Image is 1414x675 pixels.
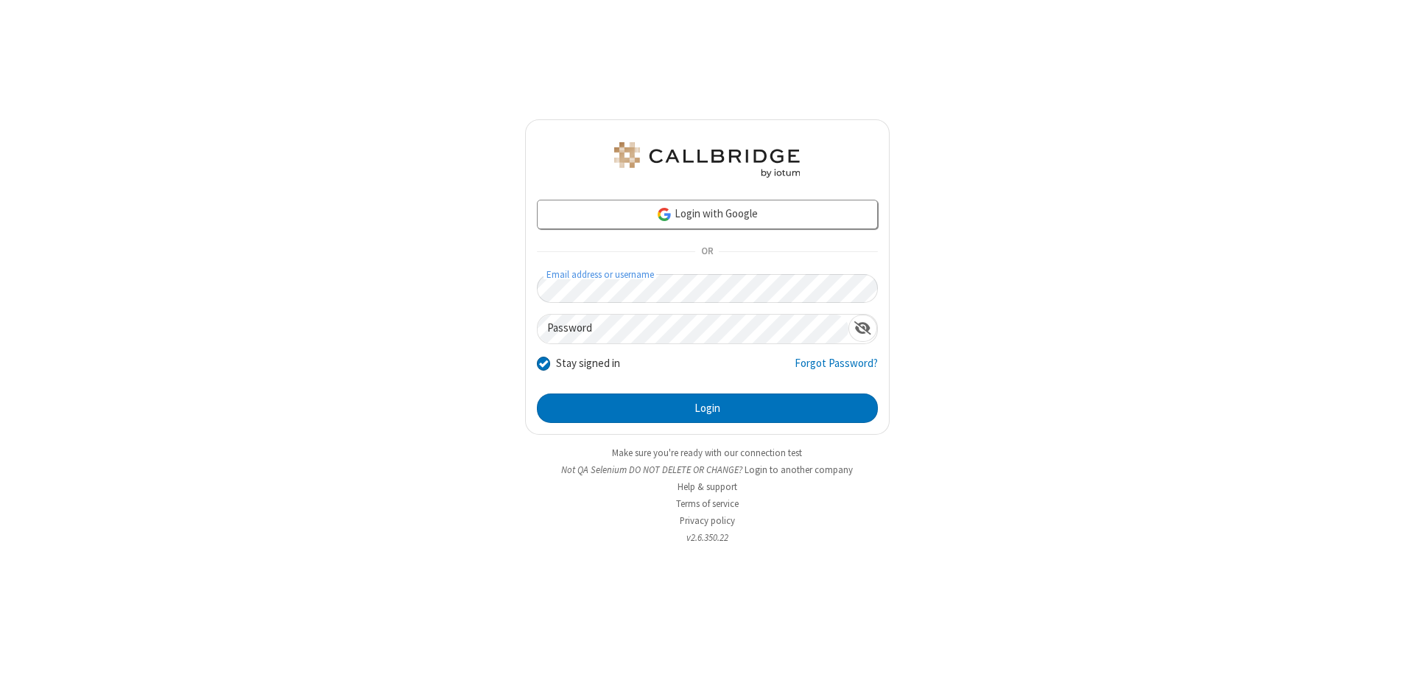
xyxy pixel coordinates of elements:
span: OR [695,242,719,262]
a: Help & support [678,480,737,493]
img: QA Selenium DO NOT DELETE OR CHANGE [611,142,803,178]
input: Email address or username [537,274,878,303]
img: google-icon.png [656,206,672,223]
a: Terms of service [676,497,739,510]
div: Show password [848,315,877,342]
label: Stay signed in [556,355,620,372]
li: Not QA Selenium DO NOT DELETE OR CHANGE? [525,463,890,477]
button: Login [537,394,878,423]
a: Privacy policy [680,514,735,527]
input: Password [538,315,848,343]
a: Forgot Password? [795,355,878,383]
a: Login with Google [537,200,878,229]
button: Login to another company [745,463,853,477]
li: v2.6.350.22 [525,531,890,545]
a: Make sure you're ready with our connection test [612,447,802,459]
